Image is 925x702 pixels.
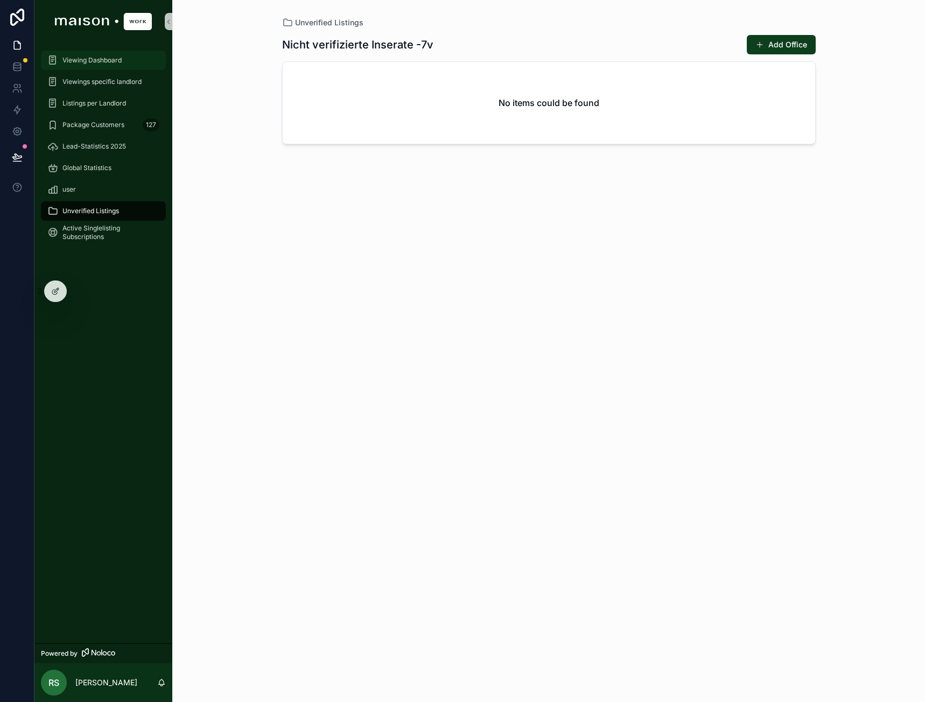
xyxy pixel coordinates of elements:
[62,78,142,86] span: Viewings specific landlord
[55,13,152,30] img: App logo
[41,649,78,658] span: Powered by
[41,201,166,221] a: Unverified Listings
[295,17,363,28] span: Unverified Listings
[62,121,124,129] span: Package Customers
[41,137,166,156] a: Lead-Statistics 2025
[41,72,166,92] a: Viewings specific landlord
[499,96,599,109] h2: No items could be found
[75,677,137,688] p: [PERSON_NAME]
[62,185,76,194] span: user
[747,35,816,54] button: Add Office
[62,164,111,172] span: Global Statistics
[48,676,59,689] span: RS
[62,224,155,241] span: Active Singlelisting Subscriptions
[41,223,166,242] a: Active Singlelisting Subscriptions
[41,158,166,178] a: Global Statistics
[41,94,166,113] a: Listings per Landlord
[62,99,126,108] span: Listings per Landlord
[282,37,433,52] h1: Nicht verifizierte Inserate -7v
[62,56,122,65] span: Viewing Dashboard
[34,43,172,256] div: scrollable content
[282,17,363,28] a: Unverified Listings
[41,51,166,70] a: Viewing Dashboard
[62,142,126,151] span: Lead-Statistics 2025
[34,643,172,663] a: Powered by
[143,118,159,131] div: 127
[41,115,166,135] a: Package Customers127
[41,180,166,199] a: user
[62,207,119,215] span: Unverified Listings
